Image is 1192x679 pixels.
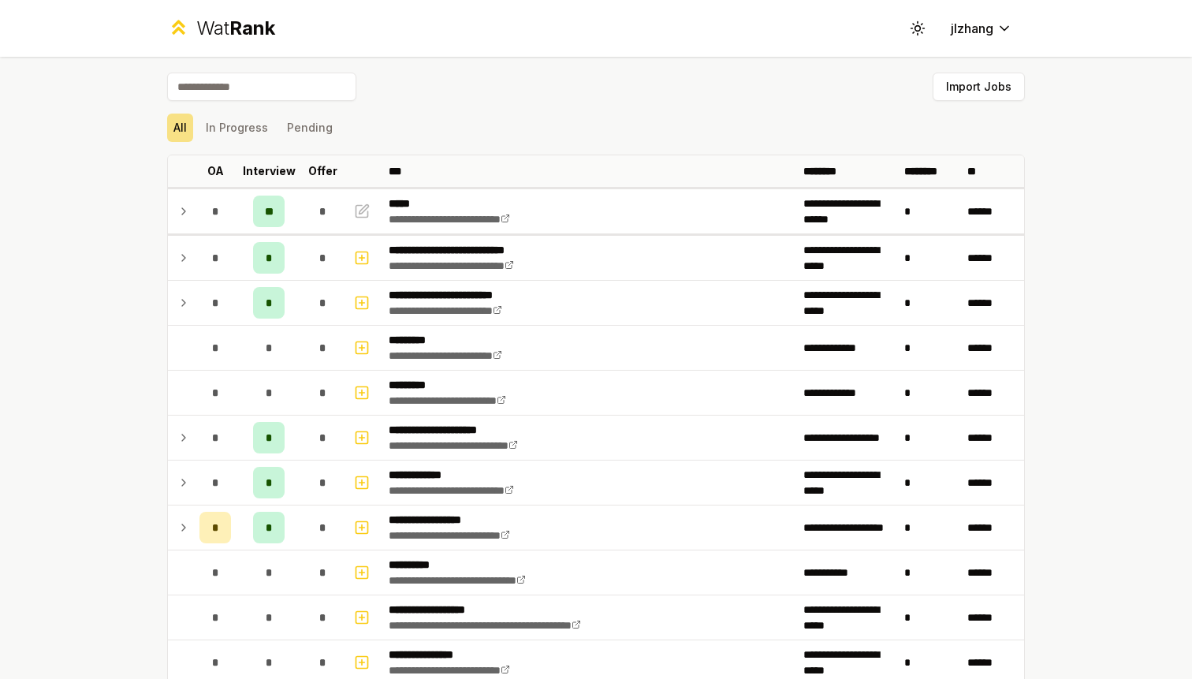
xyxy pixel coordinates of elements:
[167,16,275,41] a: WatRank
[199,114,274,142] button: In Progress
[196,16,275,41] div: Wat
[167,114,193,142] button: All
[951,19,993,38] span: jlzhang
[229,17,275,39] span: Rank
[933,73,1025,101] button: Import Jobs
[243,163,296,179] p: Interview
[207,163,224,179] p: OA
[308,163,337,179] p: Offer
[938,14,1025,43] button: jlzhang
[281,114,339,142] button: Pending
